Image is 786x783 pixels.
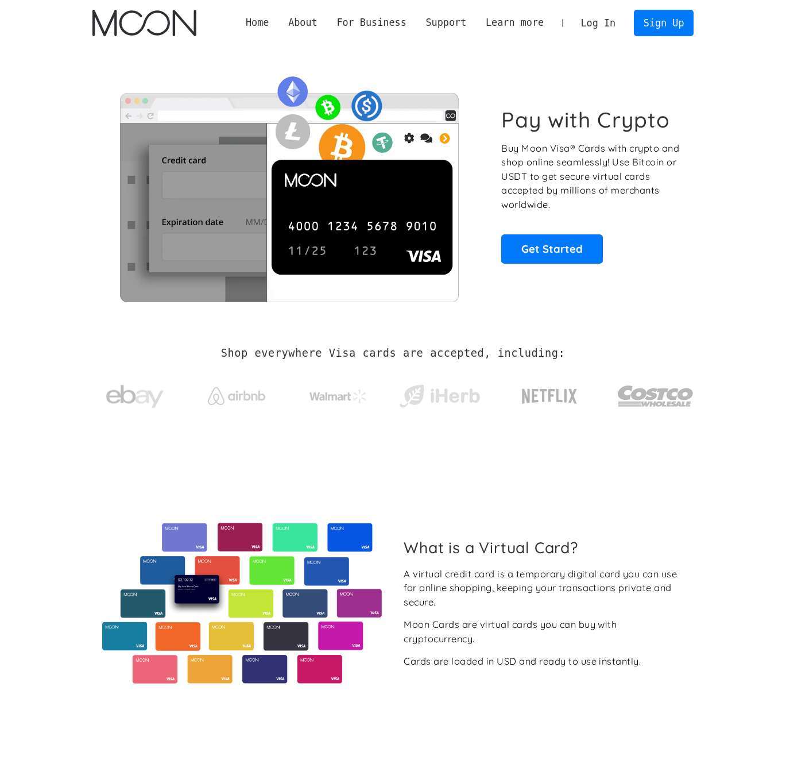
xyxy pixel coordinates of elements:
[193,376,279,411] a: Airbnb
[208,387,265,405] img: Airbnb
[498,371,601,416] a: Netflix
[634,10,694,36] a: Sign Up
[416,16,476,30] div: Support
[425,16,466,30] div: Support
[327,16,416,30] div: For Business
[404,538,684,557] h2: What is a Virtual Card?
[404,567,684,610] div: A virtual credit card is a temporary digital card you can use for online shopping, keeping your t...
[236,16,278,30] a: Home
[100,523,384,684] img: Virtual cards from Moon
[221,347,565,360] h2: Shop everywhere Visa cards are accepted, including:
[336,16,406,30] div: For Business
[617,375,694,418] img: Costco
[278,16,327,30] div: About
[309,389,367,403] img: Walmart
[501,107,670,133] h1: Pay with Crypto
[92,68,486,302] img: Moon Cards let you spend your crypto anywhere Visa is accepted.
[521,382,578,411] img: Netflix
[617,363,694,423] a: Costco
[571,10,625,36] a: Log In
[92,367,178,421] a: ebay
[397,370,482,417] a: iHerb
[295,378,381,409] a: Walmart
[397,381,482,411] img: iHerb
[486,16,544,30] div: Learn more
[404,654,641,669] div: Cards are loaded in USD and ready to use instantly.
[476,16,553,30] div: Learn more
[404,618,684,646] div: Moon Cards are virtual cards you can buy with cryptocurrency.
[501,234,603,263] a: Get Started
[92,10,196,36] img: Moon Logo
[501,141,681,212] p: Buy Moon Visa® Cards with crypto and shop online seamlessly! Use Bitcoin or USDT to get secure vi...
[288,16,318,30] div: About
[106,379,164,415] img: ebay
[92,10,196,36] a: home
